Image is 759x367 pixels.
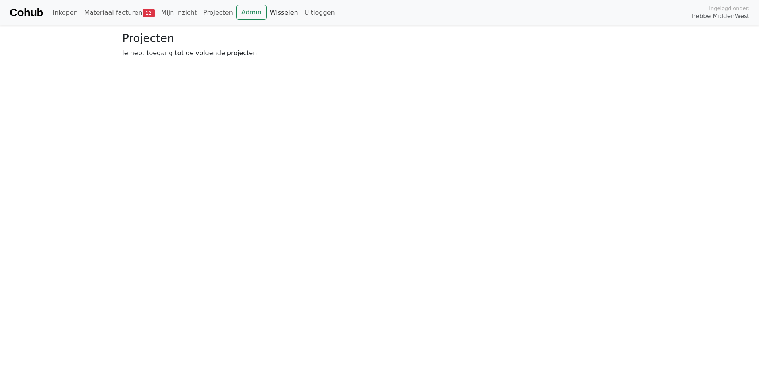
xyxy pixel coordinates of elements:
[143,9,155,17] span: 12
[267,5,301,21] a: Wisselen
[158,5,200,21] a: Mijn inzicht
[200,5,236,21] a: Projecten
[236,5,267,20] a: Admin
[122,32,637,45] h3: Projecten
[709,4,749,12] span: Ingelogd onder:
[10,3,43,22] a: Cohub
[301,5,338,21] a: Uitloggen
[81,5,158,21] a: Materiaal facturen12
[122,48,637,58] p: Je hebt toegang tot de volgende projecten
[690,12,749,21] span: Trebbe MiddenWest
[49,5,81,21] a: Inkopen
